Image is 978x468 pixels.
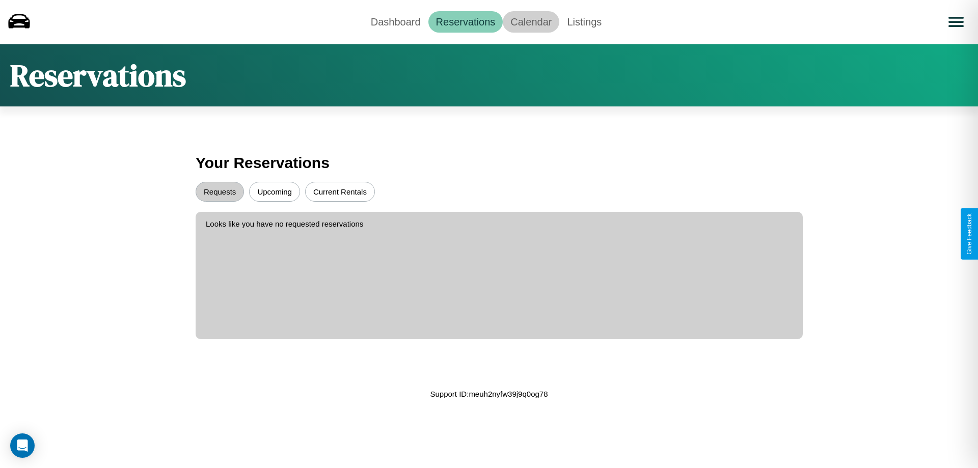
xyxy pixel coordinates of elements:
[942,8,970,36] button: Open menu
[428,11,503,33] a: Reservations
[430,387,548,401] p: Support ID: meuh2nyfw39j9q0og78
[559,11,609,33] a: Listings
[196,182,244,202] button: Requests
[206,217,793,231] p: Looks like you have no requested reservations
[305,182,375,202] button: Current Rentals
[10,433,35,458] div: Open Intercom Messenger
[503,11,559,33] a: Calendar
[966,213,973,255] div: Give Feedback
[249,182,300,202] button: Upcoming
[10,54,186,96] h1: Reservations
[196,149,782,177] h3: Your Reservations
[363,11,428,33] a: Dashboard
